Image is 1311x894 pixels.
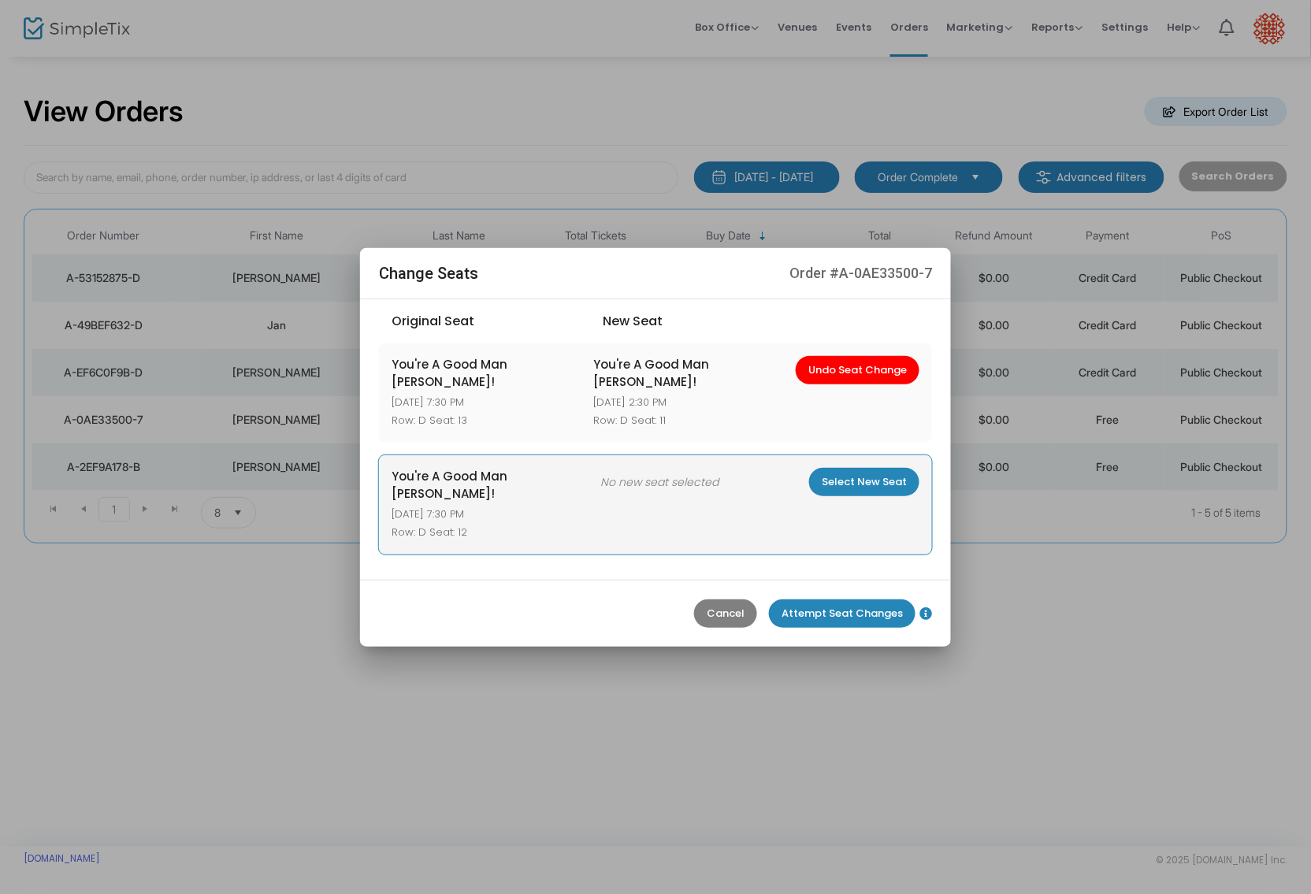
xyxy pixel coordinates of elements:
span: Order #A-0AE33500-7 [789,261,932,286]
m-button: Attempt Seat Changes [769,599,915,628]
m-button: Undo Seat Change [796,356,919,384]
span: You're A Good Man [PERSON_NAME]! [594,356,790,391]
span: New Seat [603,312,814,331]
span: Row: D Seat: 12 [392,525,594,540]
span: [DATE] 2:30 PM [594,395,790,410]
span: No new seat selected [600,474,803,491]
span: Original Seat [392,312,603,331]
span: Row: D Seat: 11 [594,413,790,428]
m-button: Select New Seat [809,468,919,496]
span: [DATE] 7:30 PM [392,506,594,522]
m-button: Cancel [694,599,757,628]
h2: Change Seats [379,261,478,286]
span: [DATE] 7:30 PM [392,395,588,410]
span: You're A Good Man [PERSON_NAME]! [392,468,594,503]
span: You're A Good Man [PERSON_NAME]! [392,356,588,391]
span: Row: D Seat: 13 [392,413,588,428]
